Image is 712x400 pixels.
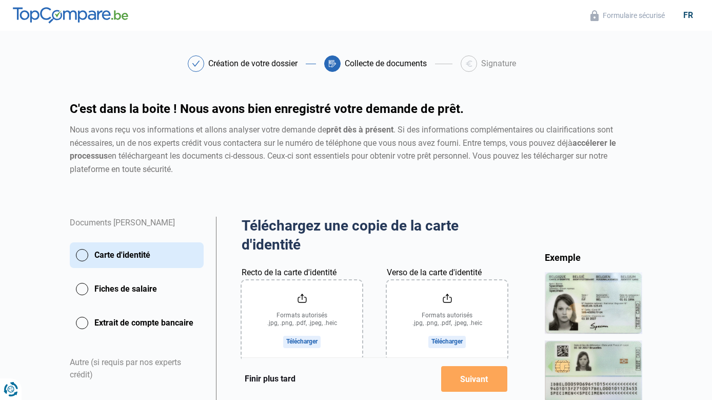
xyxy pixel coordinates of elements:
div: Documents [PERSON_NAME] [70,217,204,242]
h2: Téléchargez une copie de la carte d'identité [242,217,507,254]
button: Formulaire sécurisé [587,10,668,22]
div: Création de votre dossier [208,60,298,68]
div: Nous avons reçu vos informations et allons analyser votre demande de . Si des informations complé... [70,123,642,176]
div: Collecte de documents [345,60,427,68]
button: Extrait de compte bancaire [70,310,204,336]
button: Finir plus tard [242,372,299,386]
h1: C'est dans la boite ! Nous avons bien enregistré votre demande de prêt. [70,103,642,115]
div: fr [677,10,699,20]
strong: prêt dès à présent [326,125,393,135]
button: Carte d'identité [70,242,204,268]
img: TopCompare.be [13,7,128,24]
div: Autre (si requis par nos experts crédit) [70,344,204,394]
button: Suivant [441,366,507,392]
button: Fiches de salaire [70,276,204,302]
label: Recto de la carte d'identité [242,266,337,279]
div: Exemple [545,252,642,263]
div: Signature [481,60,516,68]
label: Verso de la carte d'identité [387,266,482,279]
